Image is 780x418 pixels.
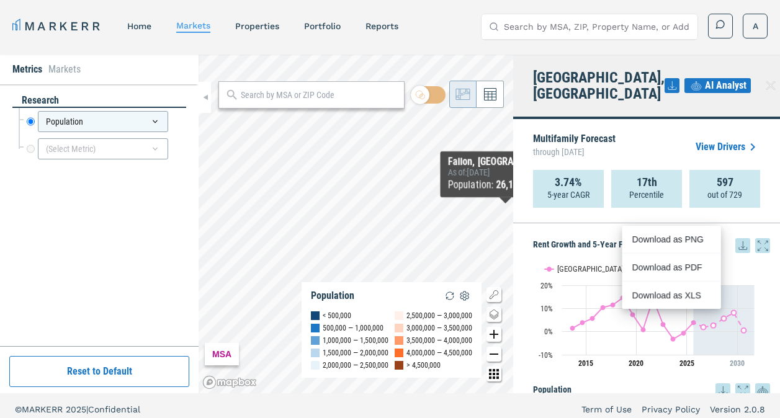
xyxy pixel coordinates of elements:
a: Privacy Policy [642,403,700,416]
div: research [12,94,186,108]
a: home [127,21,151,31]
div: Download as XLS [632,289,703,301]
tspan: 2015 [578,359,593,368]
tspan: 2020 [629,359,643,368]
tspan: 2030 [730,359,745,368]
li: Metrics [12,62,42,77]
path: Monday, 29 Aug, 18:00, 10.37. Reno, NV. [601,305,606,310]
button: Reset to Default [9,356,189,387]
a: Term of Use [581,403,632,416]
p: Percentile [629,189,664,201]
text: -10% [539,351,553,360]
span: Confidential [88,404,140,414]
div: 2,000,000 — 2,500,000 [323,359,388,371]
div: 4,000,000 — 4,500,000 [406,347,472,359]
path: Saturday, 29 Aug, 18:00, 0.77. Reno, NV. [641,327,646,332]
text: 10% [540,305,553,313]
p: 5-year CAGR [547,189,589,201]
img: Reload Legend [442,288,457,303]
span: A [753,20,758,32]
button: Zoom in map button [486,327,501,342]
button: A [743,14,768,38]
div: Rent Growth and 5-Year Forecast. Highcharts interactive chart. [533,253,770,377]
a: markets [176,20,210,30]
strong: 3.74% [555,176,582,189]
a: Mapbox logo [202,375,257,389]
div: Map Tooltip Content [448,156,563,192]
svg: Interactive chart [533,253,760,377]
b: 26,134 [496,179,524,190]
span: © [15,404,22,414]
input: Search by MSA or ZIP Code [241,89,398,102]
div: (Select Metric) [38,138,168,159]
strong: 597 [717,176,733,189]
div: 2,500,000 — 3,000,000 [406,309,472,322]
p: out of 729 [707,189,742,201]
div: > 4,500,000 [406,359,441,371]
div: 1,000,000 — 1,500,000 [323,334,388,347]
span: 2025 | [66,404,88,414]
path: Tuesday, 29 Aug, 18:00, -3.21. Reno, NV. [671,336,676,341]
div: 3,500,000 — 4,000,000 [406,334,472,347]
div: Fallon, [GEOGRAPHIC_DATA] [448,156,563,167]
img: Settings [457,288,472,303]
a: Portfolio [304,21,341,31]
a: properties [235,21,279,31]
path: Tuesday, 29 Aug, 18:00, 11.49. Reno, NV. [611,303,616,308]
div: As of : [DATE] [448,167,563,177]
path: Wednesday, 29 Aug, 18:00, 14.57. Reno, NV. [621,295,625,300]
h4: [GEOGRAPHIC_DATA], [GEOGRAPHIC_DATA] [533,69,665,102]
strong: 17th [637,176,657,189]
div: Population : [448,177,563,192]
path: Monday, 29 Aug, 18:00, 3.04. Reno, NV. [661,322,666,327]
button: Zoom out map button [486,347,501,362]
canvas: Map [199,55,513,393]
path: Friday, 29 Aug, 18:00, 3.84. Reno, NV. [580,320,585,325]
path: Saturday, 29 Aug, 18:00, 5.7. Reno, NV. [590,316,595,321]
path: Saturday, 29 Aug, 18:00, 1.92. Reno, NV. [701,324,706,329]
h5: Rent Growth and 5-Year Forecast [533,238,770,253]
div: MSA [205,343,239,365]
span: through [DATE] [533,144,616,160]
a: View Drivers [696,140,760,154]
div: Download as PNG [622,226,720,254]
span: AI Analyst [705,78,746,93]
div: Population [38,111,168,132]
path: Thursday, 29 Aug, 18:00, 0.51. Reno, NV. [742,328,746,333]
span: MARKERR [22,404,66,414]
path: Thursday, 29 Aug, 18:00, 1.45. Reno, NV. [570,326,575,331]
path: Wednesday, 29 Aug, 18:00, 8.12. Reno, NV. [732,310,737,315]
tspan: 2025 [679,359,694,368]
div: Download as PDF [622,254,720,282]
button: Show Reno, NV [545,264,586,273]
li: Markets [48,62,81,77]
path: Thursday, 29 Aug, 18:00, 7.27. Reno, NV. [630,312,635,317]
a: reports [365,21,398,31]
div: Download as PDF [632,261,703,273]
div: 500,000 — 1,000,000 [323,322,383,334]
a: MARKERR [12,17,102,35]
div: Population [311,290,354,302]
div: < 500,000 [323,309,351,322]
button: AI Analyst [684,78,751,93]
path: Sunday, 29 Aug, 18:00, 2.63. Reno, NV. [711,323,716,328]
h5: Population [533,383,770,398]
text: 0% [544,327,553,336]
a: Version 2.0.8 [710,403,765,416]
text: 20% [540,282,553,290]
div: 3,000,000 — 3,500,000 [406,322,472,334]
button: Other options map button [486,367,501,381]
div: Download as XLS [622,282,720,309]
path: Thursday, 29 Aug, 18:00, -0.68. Reno, NV. [681,331,686,336]
div: 1,500,000 — 2,000,000 [323,347,388,359]
button: Change style map button [486,307,501,322]
input: Search by MSA, ZIP, Property Name, or Address [504,14,690,39]
path: Friday, 29 Aug, 18:00, 3.89. Reno, NV. [691,320,696,325]
path: Tuesday, 29 Aug, 18:00, 5.68. Reno, NV. [722,316,727,321]
button: Show/Hide Legend Map Button [486,287,501,302]
div: Download as PNG [632,233,703,246]
p: Multifamily Forecast [533,134,616,160]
